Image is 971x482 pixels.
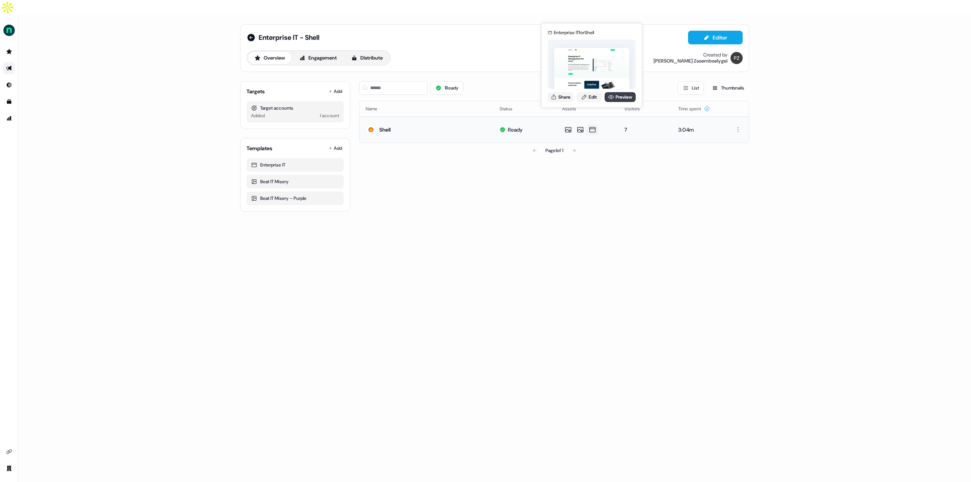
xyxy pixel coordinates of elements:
[654,58,727,64] div: [PERSON_NAME] Zsoemboelygei
[624,126,666,133] div: 7
[548,92,573,102] button: Share
[554,29,594,36] div: Enterprise IT for Shell
[554,48,629,90] img: asset preview
[379,126,391,133] div: Shell
[259,33,319,42] span: Enterprise IT - Shell
[3,79,15,91] a: Go to Inbound
[688,35,743,42] a: Editor
[293,52,343,64] button: Engagement
[431,81,464,95] button: 1Ready
[248,52,291,64] button: Overview
[320,112,339,119] div: 1 account
[251,161,339,169] div: Enterprise IT
[247,144,272,152] div: Templates
[678,126,718,133] div: 3:04m
[251,195,339,202] div: Beat IT Misery - Purple
[345,52,389,64] button: Distribute
[327,143,344,154] button: Add
[508,126,523,133] div: Ready
[688,31,743,44] button: Editor
[577,92,602,102] a: Edit
[247,88,265,95] div: Targets
[624,102,649,116] button: Visitors
[3,62,15,74] a: Go to outbound experience
[251,178,339,185] div: Beat IT Misery
[3,112,15,124] a: Go to attribution
[703,52,727,58] div: Created by
[556,101,619,116] th: Assets
[731,52,743,64] img: Petra
[3,462,15,474] a: Go to team
[545,147,563,154] div: Page 1 of 1
[500,102,522,116] button: Status
[605,92,636,102] a: Preview
[678,102,710,116] button: Time spent
[327,86,344,97] button: Add
[3,96,15,108] a: Go to templates
[366,102,387,116] button: Name
[707,81,749,95] button: Thumbnails
[3,446,15,458] a: Go to integrations
[251,104,339,112] div: Target accounts
[251,112,265,119] div: Added
[3,46,15,58] a: Go to prospects
[678,81,704,95] button: List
